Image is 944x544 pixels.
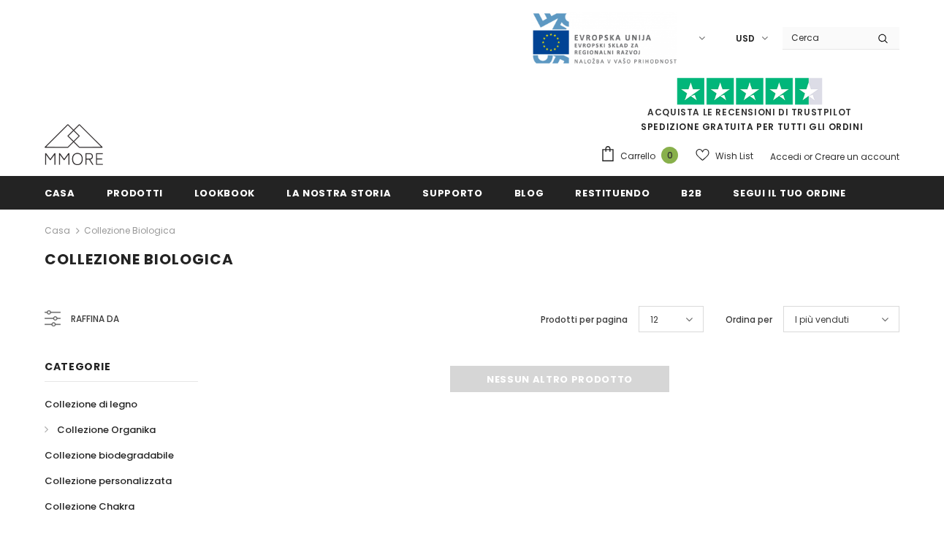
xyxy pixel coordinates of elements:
a: Collezione personalizzata [45,468,172,494]
a: supporto [422,176,482,209]
a: Javni Razpis [531,31,677,44]
span: or [804,150,812,163]
span: Blog [514,186,544,200]
a: Accedi [770,150,802,163]
a: Collezione biologica [84,224,175,237]
span: Collezione biologica [45,249,234,269]
span: Prodotti [107,186,163,200]
a: B2B [681,176,701,209]
a: Segui il tuo ordine [733,176,845,209]
span: Collezione personalizzata [45,474,172,488]
a: La nostra storia [286,176,391,209]
span: Collezione di legno [45,397,137,411]
img: Fidati di Pilot Stars [677,77,823,106]
a: Restituendo [575,176,650,209]
a: Acquista le recensioni di TrustPilot [647,106,852,118]
a: Collezione di legno [45,391,137,417]
span: B2B [681,186,701,200]
span: Collezione biodegradabile [45,448,174,462]
span: I più venduti [795,313,849,327]
span: Segui il tuo ordine [733,186,845,200]
span: Collezione Chakra [45,499,134,513]
a: Casa [45,222,70,240]
span: Collezione Organika [57,423,156,437]
a: Collezione Chakra [45,494,134,519]
span: Casa [45,186,75,200]
a: Casa [45,176,75,209]
img: Javni Razpis [531,12,677,65]
span: La nostra storia [286,186,391,200]
a: Blog [514,176,544,209]
span: Restituendo [575,186,650,200]
a: Collezione Organika [45,417,156,443]
a: Wish List [696,143,753,169]
span: 0 [661,147,678,164]
a: Creare un account [815,150,899,163]
span: Carrello [620,149,655,164]
a: Collezione biodegradabile [45,443,174,468]
label: Prodotti per pagina [541,313,628,327]
span: Raffina da [71,311,119,327]
label: Ordina per [726,313,772,327]
a: Prodotti [107,176,163,209]
span: Wish List [715,149,753,164]
a: Lookbook [194,176,255,209]
span: 12 [650,313,658,327]
span: Categorie [45,359,110,374]
input: Search Site [783,27,867,48]
span: USD [736,31,755,46]
span: SPEDIZIONE GRATUITA PER TUTTI GLI ORDINI [600,84,899,133]
a: Carrello 0 [600,145,685,167]
img: Casi MMORE [45,124,103,165]
span: Lookbook [194,186,255,200]
span: supporto [422,186,482,200]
